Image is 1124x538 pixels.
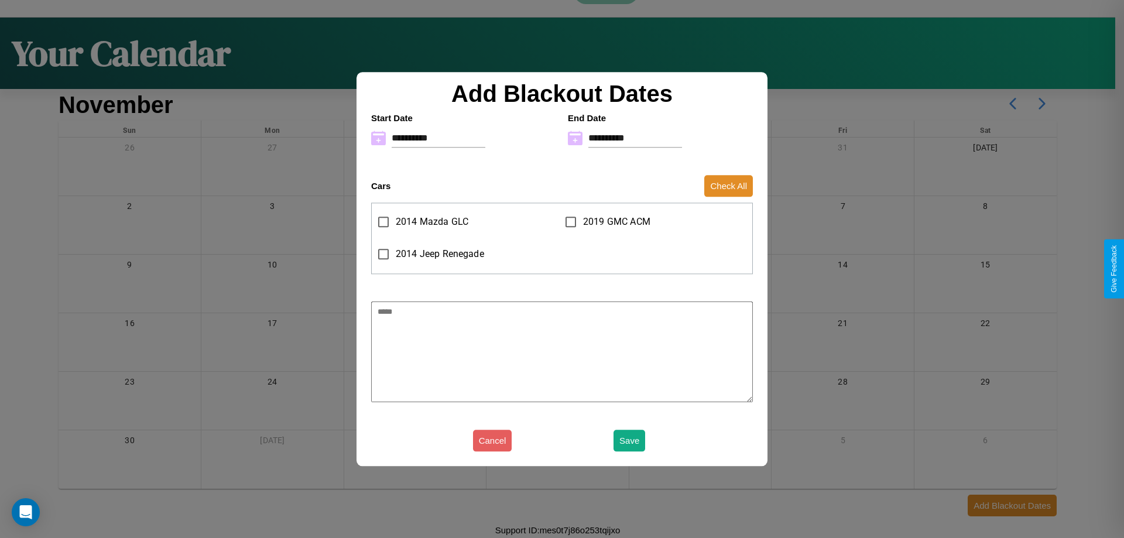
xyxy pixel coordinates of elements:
h2: Add Blackout Dates [365,81,759,107]
div: Open Intercom Messenger [12,498,40,526]
button: Cancel [473,430,512,451]
span: 2014 Jeep Renegade [396,247,484,261]
span: 2014 Mazda GLC [396,215,468,229]
h4: Cars [371,181,390,191]
button: Check All [704,175,753,197]
span: 2019 GMC ACM [583,215,650,229]
button: Save [614,430,645,451]
h4: Start Date [371,113,556,123]
h4: End Date [568,113,753,123]
div: Give Feedback [1110,245,1118,293]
